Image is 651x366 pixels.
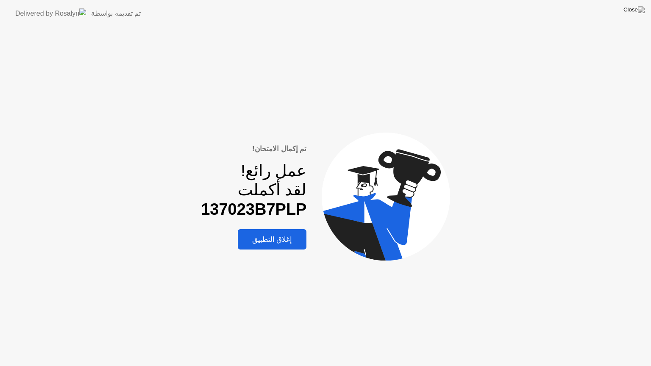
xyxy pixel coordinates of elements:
button: إغلاق التطبيق [238,229,307,250]
img: Delivered by Rosalyn [15,8,86,18]
div: إغلاق التطبيق [240,235,304,244]
div: تم إكمال الامتحان! [201,144,306,155]
img: Close [623,6,645,13]
div: تم تقديمه بواسطة [91,8,141,19]
div: عمل رائع! لقد أكملت [201,161,306,219]
b: 137023B7PLP [201,200,306,218]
